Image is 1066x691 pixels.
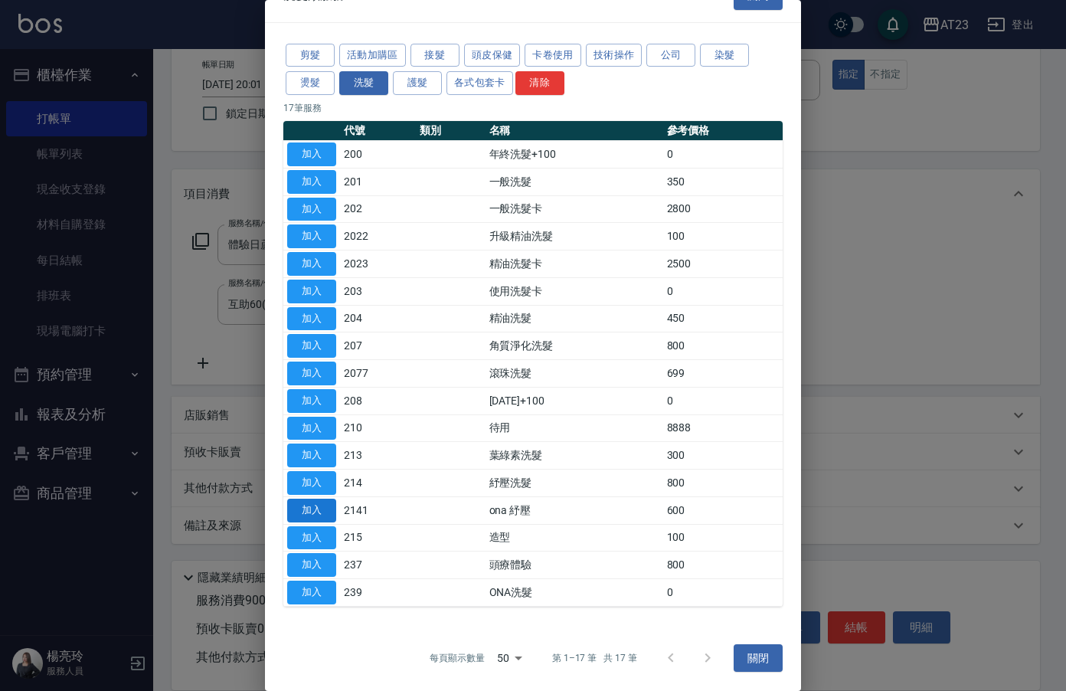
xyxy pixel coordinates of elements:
td: 208 [340,387,416,414]
td: 600 [663,496,783,524]
button: 公司 [646,44,695,67]
td: 239 [340,579,416,607]
button: 加入 [287,142,336,166]
td: 精油洗髮卡 [486,251,663,278]
td: 200 [340,141,416,169]
button: 關閉 [734,644,783,673]
td: 800 [663,470,783,497]
button: 技術操作 [586,44,643,67]
td: 0 [663,387,783,414]
button: 加入 [287,389,336,413]
td: 0 [663,579,783,607]
button: 清除 [515,71,564,95]
button: 加入 [287,252,336,276]
button: 頭皮保健 [464,44,521,67]
td: 210 [340,414,416,442]
td: 350 [663,168,783,195]
td: 滾珠洗髮 [486,360,663,388]
td: 213 [340,442,416,470]
td: 2022 [340,223,416,251]
td: 造型 [486,524,663,552]
button: 接髮 [410,44,459,67]
td: 450 [663,305,783,332]
td: 201 [340,168,416,195]
th: 類別 [416,121,485,141]
button: 加入 [287,198,336,221]
button: 加入 [287,307,336,331]
td: 8888 [663,414,783,442]
td: 精油洗髮 [486,305,663,332]
td: ona 紓壓 [486,496,663,524]
button: 加入 [287,362,336,385]
button: 洗髮 [339,71,388,95]
button: 卡卷使用 [525,44,581,67]
td: 2141 [340,496,416,524]
p: 17 筆服務 [283,101,783,115]
button: 加入 [287,581,336,604]
button: 加入 [287,224,336,248]
button: 加入 [287,334,336,358]
td: 215 [340,524,416,552]
button: 加入 [287,499,336,522]
button: 護髮 [393,71,442,95]
button: 加入 [287,417,336,440]
td: 100 [663,524,783,552]
button: 加入 [287,553,336,577]
td: 使用洗髮卡 [486,277,663,305]
button: 加入 [287,280,336,303]
td: 300 [663,442,783,470]
td: 一般洗髮卡 [486,195,663,223]
button: 染髮 [700,44,749,67]
td: 202 [340,195,416,223]
td: 0 [663,141,783,169]
td: [DATE]+100 [486,387,663,414]
div: 50 [491,637,528,679]
td: 紓壓洗髮 [486,470,663,497]
td: 214 [340,470,416,497]
td: 2500 [663,251,783,278]
td: 204 [340,305,416,332]
button: 燙髮 [286,71,335,95]
td: 203 [340,277,416,305]
td: 2023 [340,251,416,278]
button: 加入 [287,444,336,467]
th: 參考價格 [663,121,783,141]
td: 2800 [663,195,783,223]
td: 100 [663,223,783,251]
td: 角質淨化洗髮 [486,332,663,360]
button: 加入 [287,526,336,550]
td: 2077 [340,360,416,388]
button: 剪髮 [286,44,335,67]
td: 待用 [486,414,663,442]
td: 升級精油洗髮 [486,223,663,251]
td: 0 [663,277,783,305]
button: 活動加購區 [339,44,406,67]
p: 第 1–17 筆 共 17 筆 [552,651,637,665]
th: 名稱 [486,121,663,141]
td: 699 [663,360,783,388]
th: 代號 [340,121,416,141]
td: 800 [663,552,783,579]
button: 加入 [287,471,336,495]
td: 一般洗髮 [486,168,663,195]
td: ONA洗髮 [486,579,663,607]
td: 頭療體驗 [486,552,663,579]
td: 237 [340,552,416,579]
td: 207 [340,332,416,360]
td: 葉綠素洗髮 [486,442,663,470]
p: 每頁顯示數量 [430,651,485,665]
button: 各式包套卡 [446,71,513,95]
button: 加入 [287,170,336,194]
td: 800 [663,332,783,360]
td: 年終洗髮+100 [486,141,663,169]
